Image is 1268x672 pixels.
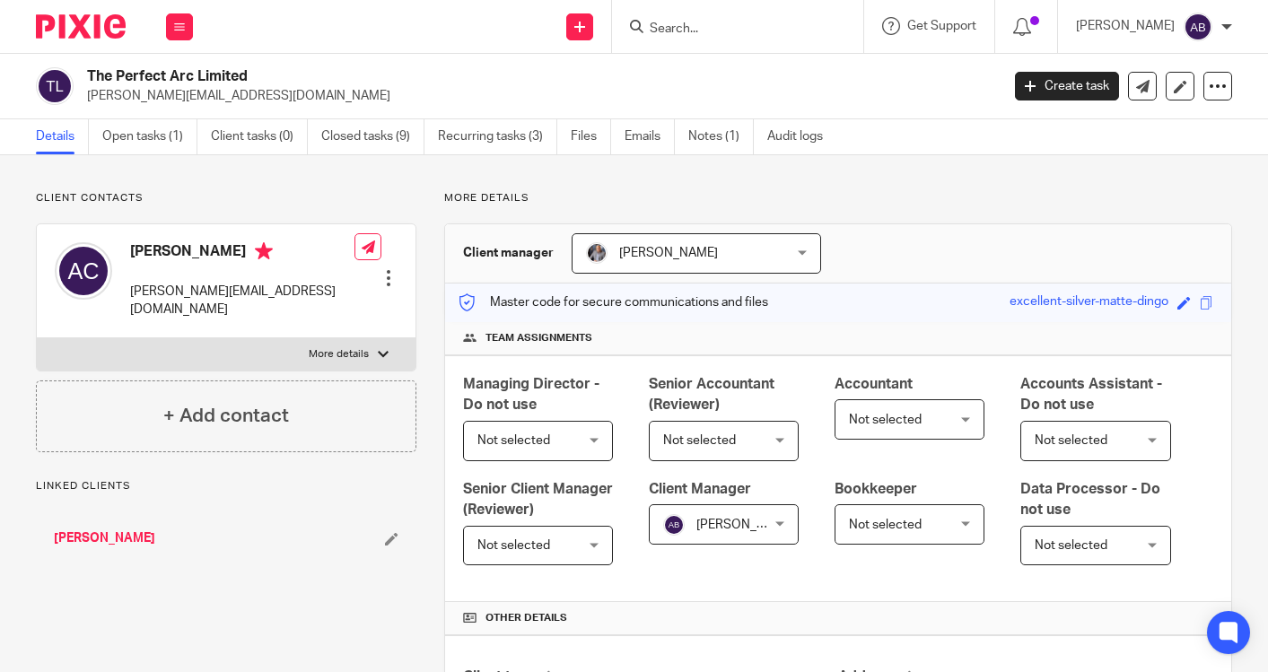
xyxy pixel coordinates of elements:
a: [PERSON_NAME] [54,529,155,547]
h4: + Add contact [163,402,289,430]
img: svg%3E [36,67,74,105]
img: svg%3E [55,242,112,300]
a: Emails [625,119,675,154]
span: Get Support [907,20,976,32]
p: Client contacts [36,191,416,205]
h4: [PERSON_NAME] [130,242,354,265]
input: Search [648,22,809,38]
span: Accounts Assistant - Do not use [1020,377,1162,412]
a: Open tasks (1) [102,119,197,154]
p: [PERSON_NAME][EMAIL_ADDRESS][DOMAIN_NAME] [87,87,988,105]
p: More details [444,191,1232,205]
a: Create task [1015,72,1119,100]
span: Bookkeeper [835,482,917,496]
span: Not selected [1035,434,1107,447]
span: Team assignments [485,331,592,345]
h3: Client manager [463,244,554,262]
span: Senior Accountant (Reviewer) [649,377,774,412]
span: Accountant [835,377,913,391]
span: Not selected [663,434,736,447]
h2: The Perfect Arc Limited [87,67,808,86]
span: Managing Director - Do not use [463,377,599,412]
a: Client tasks (0) [211,119,308,154]
p: [PERSON_NAME] [1076,17,1175,35]
span: Data Processor - Do not use [1020,482,1160,517]
a: Recurring tasks (3) [438,119,557,154]
p: [PERSON_NAME][EMAIL_ADDRESS][DOMAIN_NAME] [130,283,354,319]
span: Senior Client Manager (Reviewer) [463,482,613,517]
div: excellent-silver-matte-dingo [1010,292,1168,313]
a: Files [571,119,611,154]
img: Pixie [36,14,126,39]
i: Primary [255,242,273,260]
img: svg%3E [663,514,685,536]
img: svg%3E [1184,13,1212,41]
span: Not selected [477,434,550,447]
span: [PERSON_NAME] [696,519,795,531]
span: Not selected [1035,539,1107,552]
a: Audit logs [767,119,836,154]
a: Details [36,119,89,154]
p: Master code for secure communications and files [459,293,768,311]
img: -%20%20-%20studio@ingrained.co.uk%20for%20%20-20220223%20at%20101413%20-%201W1A2026.jpg [586,242,608,264]
p: More details [309,347,369,362]
span: [PERSON_NAME] [619,247,718,259]
span: Other details [485,611,567,625]
a: Notes (1) [688,119,754,154]
span: Not selected [477,539,550,552]
a: Closed tasks (9) [321,119,424,154]
p: Linked clients [36,479,416,493]
span: Not selected [849,519,922,531]
span: Client Manager [649,482,751,496]
span: Not selected [849,414,922,426]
